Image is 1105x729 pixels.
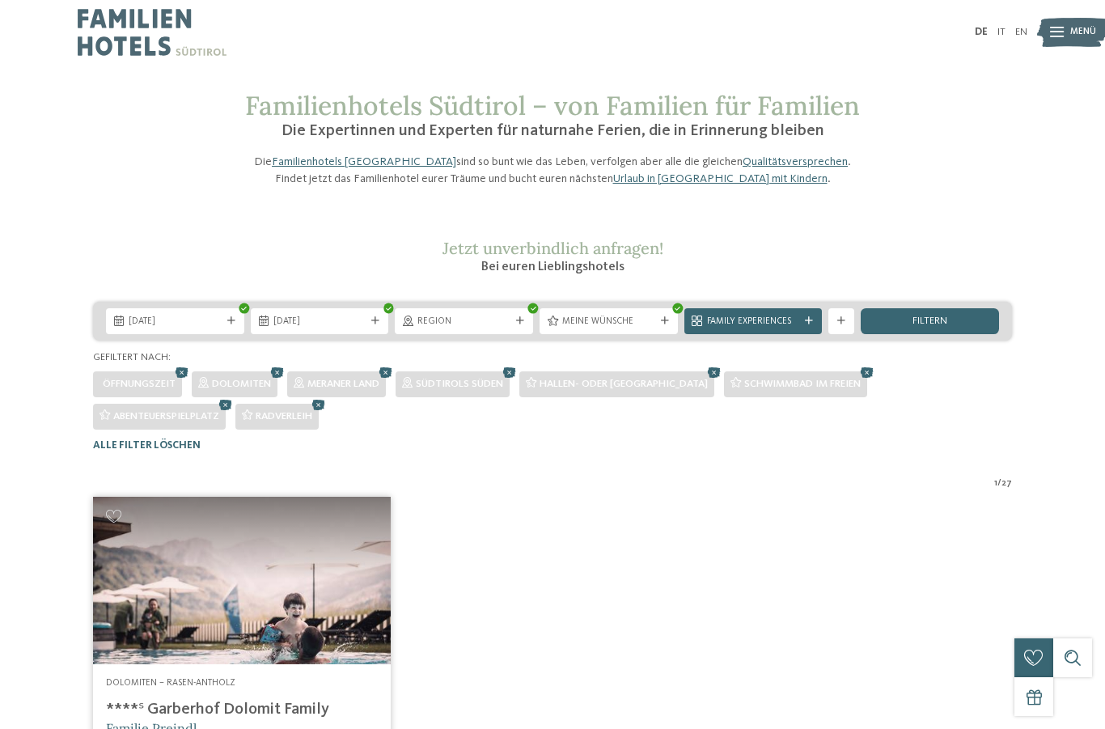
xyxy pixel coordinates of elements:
[417,316,510,328] span: Region
[307,379,379,389] span: Meraner Land
[106,701,329,718] a: ****ˢ Garberhof Dolomit Family
[442,238,663,258] span: Jetzt unverbindlich anfragen!
[1015,27,1027,37] a: EN
[273,316,366,328] span: [DATE]
[113,411,219,422] span: Abenteuerspielplatz
[994,477,997,490] span: 1
[1001,477,1012,490] span: 27
[106,678,235,688] span: Dolomiten – Rasen-Antholz
[93,440,201,451] span: Alle Filter löschen
[975,27,988,37] a: DE
[744,379,861,389] span: Schwimmbad im Freien
[129,316,222,328] span: [DATE]
[93,352,171,362] span: Gefiltert nach:
[997,477,1001,490] span: /
[912,316,947,327] span: filtern
[481,261,624,273] span: Bei euren Lieblingshotels
[212,379,271,389] span: Dolomiten
[245,89,860,122] span: Familienhotels Südtirol – von Familien für Familien
[562,316,655,328] span: Meine Wünsche
[743,156,848,167] a: Qualitätsversprechen
[256,411,312,422] span: Radverleih
[707,316,800,328] span: Family Experiences
[613,173,828,184] a: Urlaub in [GEOGRAPHIC_DATA] mit Kindern
[997,27,1006,37] a: IT
[103,379,176,389] span: Öffnungszeit
[245,154,860,186] p: Die sind so bunt wie das Leben, verfolgen aber alle die gleichen . Findet jetzt das Familienhotel...
[282,123,824,139] span: Die Expertinnen und Experten für naturnahe Ferien, die in Erinnerung bleiben
[416,379,503,389] span: Südtirols Süden
[272,156,456,167] a: Familienhotels [GEOGRAPHIC_DATA]
[1070,26,1096,39] span: Menü
[540,379,708,389] span: Hallen- oder [GEOGRAPHIC_DATA]
[93,497,391,664] img: Familienhotels gesucht? Hier findet ihr die besten!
